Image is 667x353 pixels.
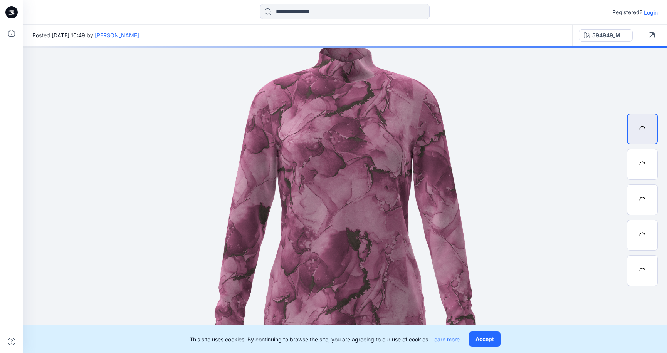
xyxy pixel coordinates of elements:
[210,46,481,353] img: eyJhbGciOiJIUzI1NiIsImtpZCI6IjAiLCJzbHQiOiJzZXMiLCJ0eXAiOiJKV1QifQ.eyJkYXRhIjp7InR5cGUiOiJzdG9yYW...
[592,31,628,40] div: 594949_Mallow-Dark Blue-Printed
[190,335,460,343] p: This site uses cookies. By continuing to browse the site, you are agreeing to our use of cookies.
[431,336,460,343] a: Learn more
[469,331,501,347] button: Accept
[579,29,633,42] button: 594949_Mallow-Dark Blue-Printed
[612,8,642,17] p: Registered?
[95,32,139,38] a: [PERSON_NAME]
[32,31,139,39] span: Posted [DATE] 10:49 by
[644,8,658,17] p: Login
